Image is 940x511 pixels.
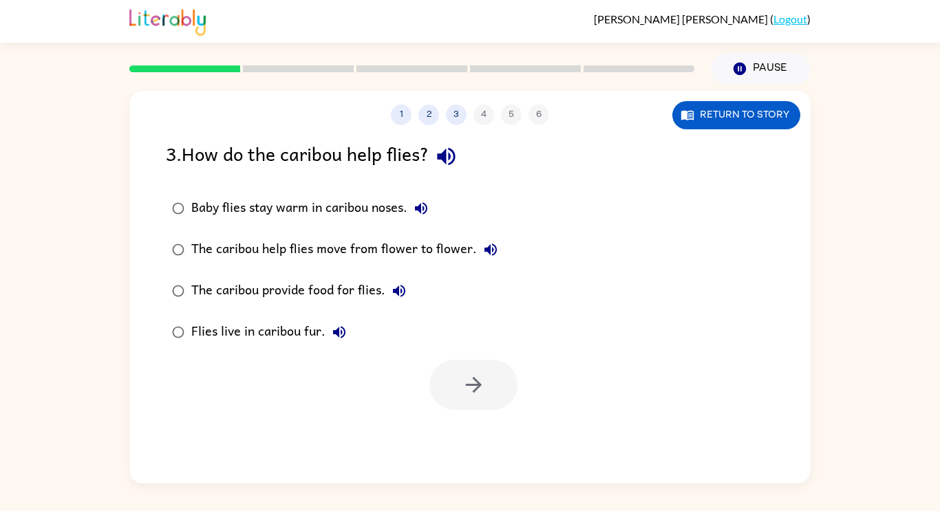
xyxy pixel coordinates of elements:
[391,105,412,125] button: 1
[191,236,504,263] div: The caribou help flies move from flower to flower.
[672,101,800,129] button: Return to story
[711,53,811,85] button: Pause
[594,12,770,25] span: [PERSON_NAME] [PERSON_NAME]
[385,277,413,305] button: The caribou provide food for flies.
[325,318,353,346] button: Flies live in caribou fur.
[407,195,435,222] button: Baby flies stay warm in caribou noses.
[191,195,435,222] div: Baby flies stay warm in caribou noses.
[166,139,774,174] div: 3 . How do the caribou help flies?
[129,6,206,36] img: Literably
[191,277,413,305] div: The caribou provide food for flies.
[191,318,353,346] div: Flies live in caribou fur.
[773,12,807,25] a: Logout
[477,236,504,263] button: The caribou help flies move from flower to flower.
[446,105,467,125] button: 3
[418,105,439,125] button: 2
[594,12,811,25] div: ( )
